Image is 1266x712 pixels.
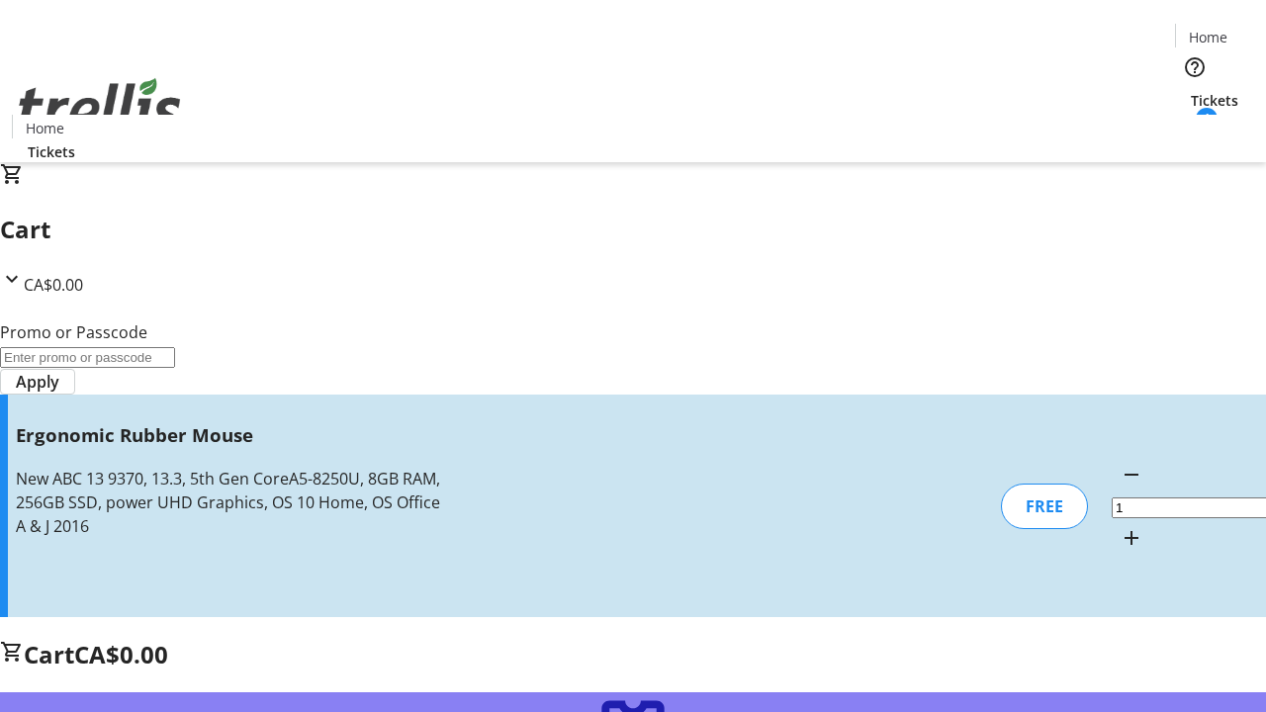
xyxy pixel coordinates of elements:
div: FREE [1001,484,1088,529]
span: Home [26,118,64,138]
a: Tickets [12,141,91,162]
span: Tickets [1191,90,1238,111]
span: Tickets [28,141,75,162]
a: Home [13,118,76,138]
button: Help [1175,47,1215,87]
a: Home [1176,27,1239,47]
span: Home [1189,27,1227,47]
span: CA$0.00 [74,638,168,670]
a: Tickets [1175,90,1254,111]
h3: Ergonomic Rubber Mouse [16,421,448,449]
div: New ABC 13 9370, 13.3, 5th Gen CoreA5-8250U, 8GB RAM, 256GB SSD, power UHD Graphics, OS 10 Home, ... [16,467,448,538]
button: Decrement by one [1112,455,1151,494]
img: Orient E2E Organization GZ8Kxgtmgg's Logo [12,56,188,155]
span: CA$0.00 [24,274,83,296]
button: Cart [1175,111,1215,150]
button: Increment by one [1112,518,1151,558]
span: Apply [16,370,59,394]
